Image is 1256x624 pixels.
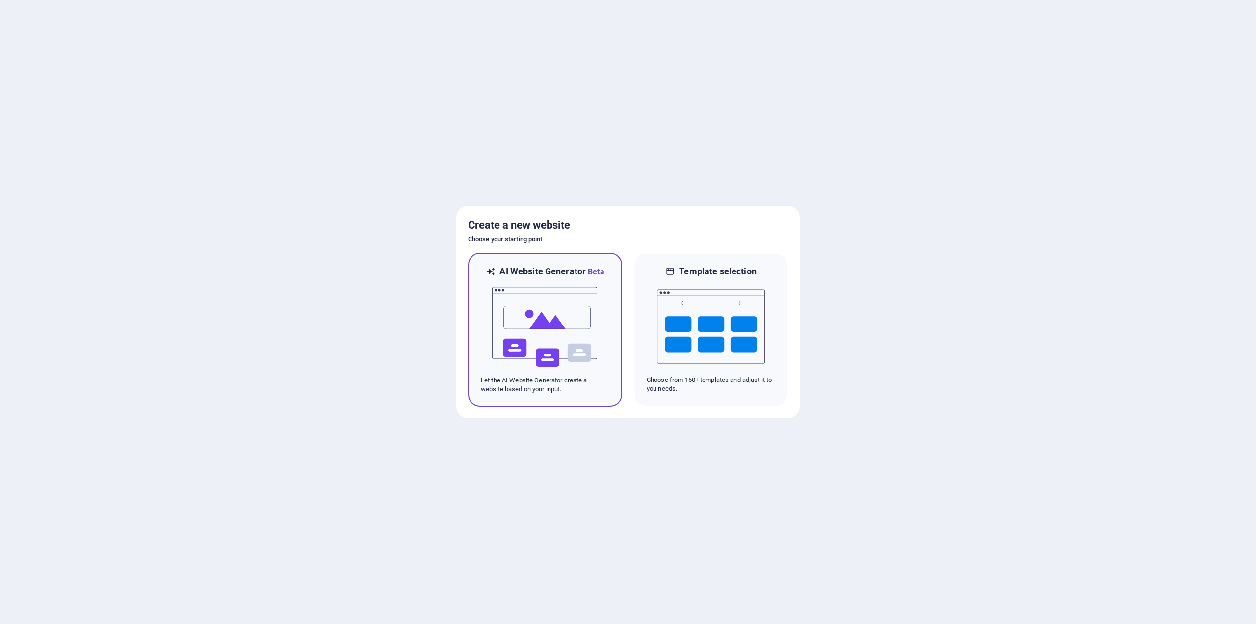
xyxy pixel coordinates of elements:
span: Beta [586,267,604,276]
h5: Create a new website [468,217,788,233]
h6: Choose your starting point [468,233,788,245]
img: ai [491,278,599,376]
div: Template selectionChoose from 150+ templates and adjust it to you needs. [634,253,788,407]
p: Choose from 150+ templates and adjust it to you needs. [647,376,775,393]
p: Let the AI Website Generator create a website based on your input. [481,376,609,394]
h6: AI Website Generator [499,266,604,278]
h6: Template selection [679,266,756,277]
div: AI Website GeneratorBetaaiLet the AI Website Generator create a website based on your input. [468,253,622,407]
